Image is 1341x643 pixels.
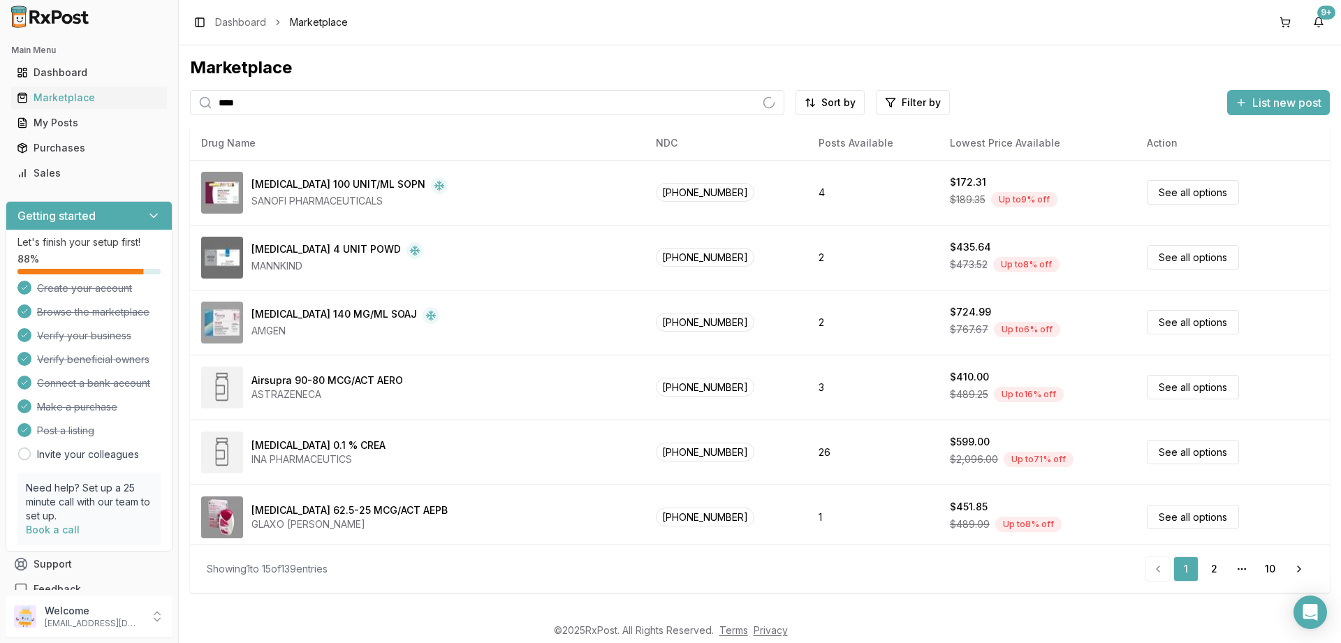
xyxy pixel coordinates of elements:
[995,517,1062,532] div: Up to 8 % off
[645,126,808,160] th: NDC
[207,562,328,576] div: Showing 1 to 15 of 139 entries
[950,435,990,449] div: $599.00
[215,15,348,29] nav: breadcrumb
[37,305,149,319] span: Browse the marketplace
[201,172,243,214] img: Admelog SoloStar 100 UNIT/ML SOPN
[251,194,448,208] div: SANOFI PHARMACEUTICALS
[37,424,94,438] span: Post a listing
[1147,375,1239,399] a: See all options
[201,302,243,343] img: Aimovig 140 MG/ML SOAJ
[656,248,754,267] span: [PHONE_NUMBER]
[251,307,417,324] div: [MEDICAL_DATA] 140 MG/ML SOAJ
[807,355,939,420] td: 3
[1307,11,1330,34] button: 9+
[17,252,39,266] span: 88 %
[902,96,941,110] span: Filter by
[821,96,856,110] span: Sort by
[17,166,161,180] div: Sales
[11,60,167,85] a: Dashboard
[251,503,448,517] div: [MEDICAL_DATA] 62.5-25 MCG/ACT AEPB
[215,15,266,29] a: Dashboard
[37,376,150,390] span: Connect a bank account
[950,370,989,384] div: $410.00
[37,448,139,461] a: Invite your colleagues
[1173,556,1199,582] a: 1
[807,126,939,160] th: Posts Available
[950,175,986,189] div: $172.31
[950,387,988,401] span: $489.25
[950,323,988,337] span: $767.67
[993,257,1060,272] div: Up to 8 % off
[251,452,386,466] div: INA PHARMACEUTICS
[950,258,988,272] span: $473.52
[11,45,167,56] h2: Main Menu
[1252,94,1321,111] span: List new post
[1257,556,1282,582] a: 10
[14,605,36,628] img: User avatar
[201,237,243,279] img: Afrezza 4 UNIT POWD
[17,141,161,155] div: Purchases
[656,313,754,332] span: [PHONE_NUMBER]
[994,322,1060,337] div: Up to 6 % off
[190,57,1330,79] div: Marketplace
[991,192,1057,207] div: Up to 9 % off
[37,400,117,414] span: Make a purchase
[17,116,161,130] div: My Posts
[201,431,243,473] img: Amcinonide 0.1 % CREA
[950,305,991,319] div: $724.99
[201,367,243,408] img: Airsupra 90-80 MCG/ACT AERO
[251,324,439,338] div: AMGEN
[6,162,173,184] button: Sales
[950,517,990,531] span: $489.09
[939,126,1136,160] th: Lowest Price Available
[251,242,401,259] div: [MEDICAL_DATA] 4 UNIT POWD
[1136,126,1330,160] th: Action
[656,508,754,526] span: [PHONE_NUMBER]
[26,524,80,535] a: Book a call
[6,6,95,28] img: RxPost Logo
[45,618,142,629] p: [EMAIL_ADDRESS][DOMAIN_NAME]
[994,387,1064,402] div: Up to 16 % off
[1294,596,1327,629] div: Open Intercom Messenger
[807,290,939,355] td: 2
[1317,6,1335,20] div: 9+
[876,90,950,115] button: Filter by
[1004,452,1073,467] div: Up to 71 % off
[190,126,645,160] th: Drug Name
[656,183,754,202] span: [PHONE_NUMBER]
[807,485,939,549] td: 1
[1147,310,1239,334] a: See all options
[11,135,167,161] a: Purchases
[1147,440,1239,464] a: See all options
[11,110,167,135] a: My Posts
[37,281,132,295] span: Create your account
[37,329,131,343] span: Verify your business
[251,387,403,401] div: ASTRAZENECA
[1227,90,1330,115] button: List new post
[17,66,161,80] div: Dashboard
[251,517,448,531] div: GLAXO [PERSON_NAME]
[950,193,985,207] span: $189.35
[6,87,173,109] button: Marketplace
[1147,505,1239,529] a: See all options
[950,500,988,514] div: $451.85
[17,207,96,224] h3: Getting started
[719,624,748,636] a: Terms
[251,259,423,273] div: MANNKIND
[754,624,788,636] a: Privacy
[807,225,939,290] td: 2
[11,85,167,110] a: Marketplace
[950,452,998,466] span: $2,096.00
[656,443,754,461] span: [PHONE_NUMBER]
[656,378,754,397] span: [PHONE_NUMBER]
[11,161,167,186] a: Sales
[251,374,403,387] div: Airsupra 90-80 MCG/ACT AERO
[290,15,348,29] span: Marketplace
[1285,556,1313,582] a: Go to next page
[1147,245,1239,269] a: See all options
[807,420,939,485] td: 26
[796,90,865,115] button: Sort by
[251,438,386,452] div: [MEDICAL_DATA] 0.1 % CREA
[6,61,173,84] button: Dashboard
[26,481,152,523] p: Need help? Set up a 25 minute call with our team to set up.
